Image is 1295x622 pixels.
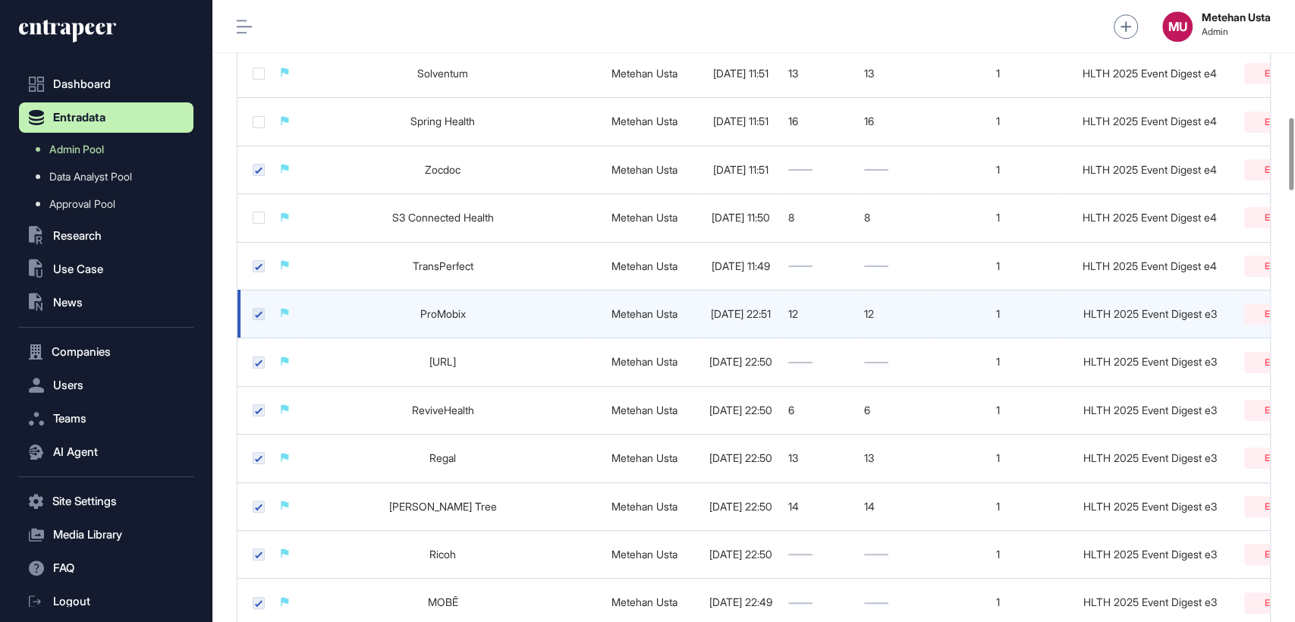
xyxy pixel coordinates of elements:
[53,446,98,458] span: AI Agent
[1070,164,1229,176] div: HLTH 2025 Event Digest e4
[709,548,773,561] div: [DATE] 22:50
[413,259,473,272] a: TransPerfect
[53,379,83,391] span: Users
[940,164,1055,176] div: 1
[1070,356,1229,368] div: HLTH 2025 Event Digest e3
[27,190,193,218] a: Approval Pool
[940,452,1055,464] div: 1
[389,500,497,513] a: [PERSON_NAME] Tree
[19,287,193,318] button: News
[1070,452,1229,464] div: HLTH 2025 Event Digest e3
[392,211,494,224] a: S3 Connected Health
[611,500,677,513] a: Metehan Usta
[49,143,104,155] span: Admin Pool
[410,115,475,127] a: Spring Health
[1070,548,1229,561] div: HLTH 2025 Event Digest e3
[709,260,773,272] div: [DATE] 11:49
[52,495,117,507] span: Site Settings
[19,337,193,367] button: Companies
[709,404,773,416] div: [DATE] 22:50
[417,67,468,80] a: Solventum
[19,221,193,251] button: Research
[19,586,193,617] a: Logout
[1202,27,1271,37] span: Admin
[788,68,849,80] div: 13
[49,171,132,183] span: Data Analyst Pool
[19,370,193,401] button: Users
[709,115,773,127] div: [DATE] 11:51
[27,136,193,163] a: Admin Pool
[611,548,677,561] a: Metehan Usta
[1070,596,1229,608] div: HLTH 2025 Event Digest e3
[788,115,849,127] div: 16
[709,308,773,320] div: [DATE] 22:51
[864,212,925,224] div: 8
[940,212,1055,224] div: 1
[864,308,925,320] div: 12
[53,297,83,309] span: News
[940,548,1055,561] div: 1
[611,451,677,464] a: Metehan Usta
[1070,68,1229,80] div: HLTH 2025 Event Digest e4
[709,452,773,464] div: [DATE] 22:50
[19,437,193,467] button: AI Agent
[709,68,773,80] div: [DATE] 11:51
[19,69,193,99] a: Dashboard
[429,548,456,561] a: Ricoh
[611,163,677,176] a: Metehan Usta
[1202,11,1271,24] strong: Metehan Usta
[864,452,925,464] div: 13
[429,355,456,368] a: [URL]
[1070,212,1229,224] div: HLTH 2025 Event Digest e4
[52,346,111,358] span: Companies
[611,115,677,127] a: Metehan Usta
[53,263,103,275] span: Use Case
[709,164,773,176] div: [DATE] 11:51
[788,212,849,224] div: 8
[53,413,86,425] span: Teams
[19,254,193,284] button: Use Case
[940,115,1055,127] div: 1
[53,529,122,541] span: Media Library
[53,595,90,608] span: Logout
[864,68,925,80] div: 13
[1162,11,1193,42] button: MU
[940,356,1055,368] div: 1
[940,501,1055,513] div: 1
[788,308,849,320] div: 12
[611,259,677,272] a: Metehan Usta
[1070,404,1229,416] div: HLTH 2025 Event Digest e3
[788,452,849,464] div: 13
[940,308,1055,320] div: 1
[611,404,677,416] a: Metehan Usta
[19,553,193,583] button: FAQ
[940,260,1055,272] div: 1
[864,404,925,416] div: 6
[49,198,115,210] span: Approval Pool
[709,501,773,513] div: [DATE] 22:50
[709,212,773,224] div: [DATE] 11:50
[1070,501,1229,513] div: HLTH 2025 Event Digest e3
[420,307,466,320] a: ProMobix
[1070,115,1229,127] div: HLTH 2025 Event Digest e4
[611,67,677,80] a: Metehan Usta
[53,230,102,242] span: Research
[428,595,458,608] a: MOBĒ
[19,520,193,550] button: Media Library
[53,112,105,124] span: Entradata
[940,404,1055,416] div: 1
[1070,260,1229,272] div: HLTH 2025 Event Digest e4
[788,501,849,513] div: 14
[611,595,677,608] a: Metehan Usta
[611,211,677,224] a: Metehan Usta
[940,596,1055,608] div: 1
[19,486,193,517] button: Site Settings
[425,163,460,176] a: Zocdoc
[709,356,773,368] div: [DATE] 22:50
[27,163,193,190] a: Data Analyst Pool
[788,404,849,416] div: 6
[53,78,111,90] span: Dashboard
[429,451,456,464] a: Regal
[864,115,925,127] div: 16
